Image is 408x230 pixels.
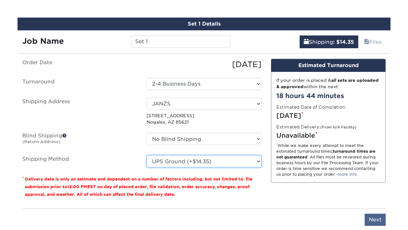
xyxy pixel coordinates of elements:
strong: Job Name [22,36,64,46]
label: Estimated Date of Completion: [276,104,346,110]
span: shipping [304,39,309,45]
div: [DATE] [142,59,266,70]
p: [STREET_ADDRESS] Nogales, AZ 85621 [147,112,261,126]
div: Unavailable [276,131,380,140]
div: [DATE] [276,111,380,120]
b: : $14.35 [333,39,354,45]
input: Next [365,214,386,226]
span: files [364,39,369,45]
label: Blind Shipping [18,133,142,148]
label: Estimated Delivery: [276,124,356,130]
a: more info [338,172,357,177]
label: Shipping Method [18,155,142,167]
div: Estimated Turnaround [271,59,385,72]
div: If your order is placed & within the next: [276,77,380,90]
input: Enter a job name [131,35,230,48]
div: 18 hours 44 minutes [276,91,380,101]
small: (From N/A Facility) [320,125,356,129]
span: 12:00 PM [67,184,87,189]
a: Files [360,35,386,48]
div: Set 1 Details [18,18,390,30]
label: Shipping Address [18,98,142,126]
label: Turnaround [18,78,142,90]
a: Shipping: $14.35 [300,35,358,48]
small: Delivery date is only an estimate and dependent on a number of factors including, but not limited... [25,177,252,197]
small: (Return Address) [22,139,60,144]
label: Order Date [18,59,142,70]
div: While we make every attempt to meet the estimated turnaround times; . All files must be reviewed ... [276,143,380,177]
